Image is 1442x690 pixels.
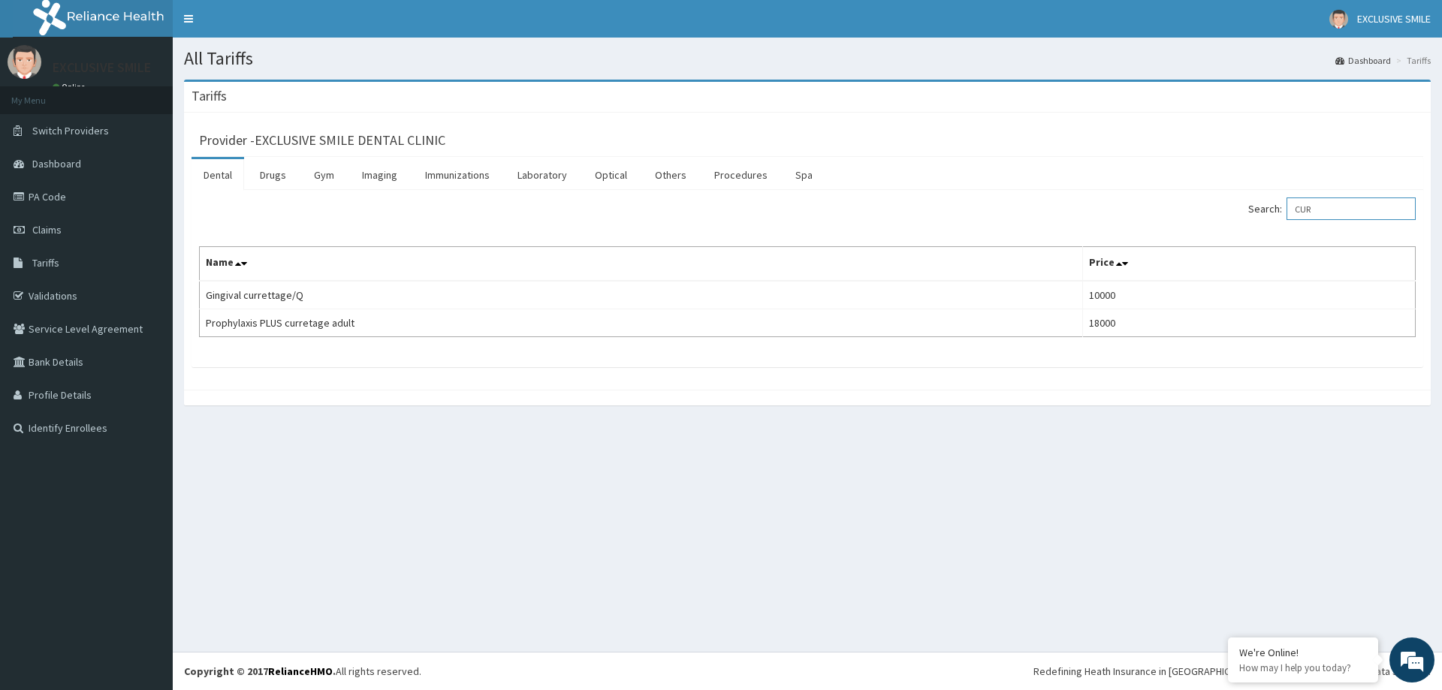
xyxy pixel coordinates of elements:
[41,87,53,99] img: tab_domain_overview_orange.svg
[643,159,698,191] a: Others
[199,134,445,147] h3: Provider - EXCLUSIVE SMILE DENTAL CLINIC
[173,652,1442,690] footer: All rights reserved.
[302,159,346,191] a: Gym
[28,75,61,113] img: d_794563401_company_1708531726252_794563401
[192,89,227,103] h3: Tariffs
[53,82,89,92] a: Online
[32,124,109,137] span: Switch Providers
[57,89,134,98] div: Domain Overview
[200,309,1083,337] td: Prophylaxis PLUS curretage adult
[1082,247,1415,282] th: Price
[184,49,1431,68] h1: All Tariffs
[32,223,62,237] span: Claims
[87,189,207,341] span: We're online!
[702,159,780,191] a: Procedures
[583,159,639,191] a: Optical
[1082,281,1415,309] td: 10000
[1248,197,1416,220] label: Search:
[1239,661,1367,674] p: How may I help you today?
[1392,54,1431,67] li: Tariffs
[53,61,151,74] p: EXCLUSIVE SMILE
[1329,10,1348,29] img: User Image
[200,247,1083,282] th: Name
[24,39,36,51] img: website_grey.svg
[8,410,286,463] textarea: Type your message and hit 'Enter'
[24,24,36,36] img: logo_orange.svg
[783,159,825,191] a: Spa
[1287,197,1416,220] input: Search:
[200,281,1083,309] td: Gingival currettage/Q
[192,159,244,191] a: Dental
[184,664,336,678] strong: Copyright © 2017 .
[1082,309,1415,337] td: 18000
[32,256,59,270] span: Tariffs
[1239,646,1367,659] div: We're Online!
[42,24,74,36] div: v 4.0.25
[248,159,298,191] a: Drugs
[149,87,161,99] img: tab_keywords_by_traffic_grey.svg
[413,159,502,191] a: Immunizations
[32,157,81,170] span: Dashboard
[505,159,579,191] a: Laboratory
[1335,54,1391,67] a: Dashboard
[1357,12,1431,26] span: EXCLUSIVE SMILE
[166,89,253,98] div: Keywords by Traffic
[8,45,41,79] img: User Image
[268,664,333,678] a: RelianceHMO
[246,8,282,44] div: Minimize live chat window
[39,39,165,51] div: Domain: [DOMAIN_NAME]
[350,159,409,191] a: Imaging
[78,84,252,104] div: Chat with us now
[1033,664,1431,679] div: Redefining Heath Insurance in [GEOGRAPHIC_DATA] using Telemedicine and Data Science!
